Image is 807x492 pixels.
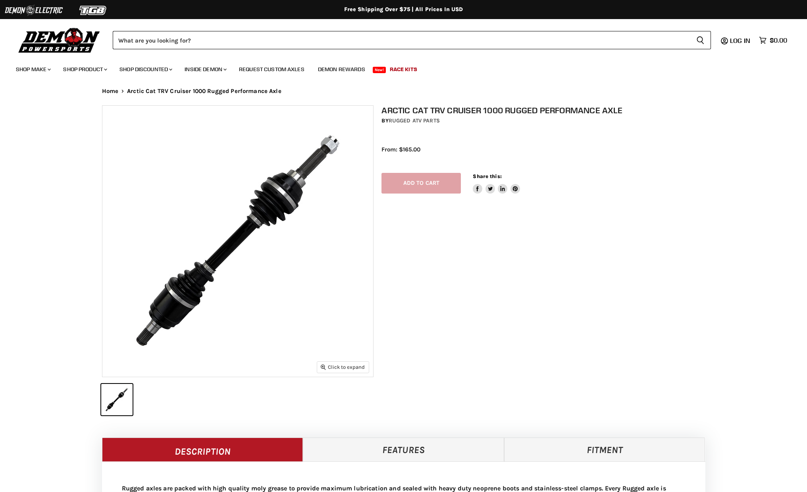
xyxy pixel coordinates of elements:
a: Log in [726,37,755,44]
ul: Main menu [10,58,785,77]
a: Rugged ATV Parts [389,117,440,124]
a: Race Kits [384,61,423,77]
form: Product [113,31,711,49]
h1: Arctic Cat TRV Cruiser 1000 Rugged Performance Axle [381,105,713,115]
button: Click to expand [317,362,369,372]
img: Demon Electric Logo 2 [4,3,64,18]
span: Arctic Cat TRV Cruiser 1000 Rugged Performance Axle [127,88,281,95]
a: Request Custom Axles [233,61,310,77]
input: Search [113,31,690,49]
button: Search [690,31,711,49]
a: Features [303,438,504,461]
a: Home [102,88,119,95]
span: Share this: [473,173,501,179]
a: Description [102,438,303,461]
span: Log in [730,37,750,45]
a: Fitment [504,438,705,461]
a: Shop Discounted [114,61,177,77]
div: Free Shipping Over $75 | All Prices In USD [86,6,721,13]
nav: Breadcrumbs [86,88,721,95]
img: TGB Logo 2 [64,3,123,18]
div: by [381,116,713,125]
span: $0.00 [770,37,787,44]
a: Inside Demon [179,61,231,77]
a: Shop Make [10,61,56,77]
span: From: $165.00 [381,146,420,153]
a: $0.00 [755,35,791,46]
aside: Share this: [473,173,520,194]
span: New! [373,67,386,73]
a: Shop Product [57,61,112,77]
a: Demon Rewards [312,61,371,77]
img: IMAGE [102,106,373,377]
span: Click to expand [321,364,365,370]
button: IMAGE thumbnail [101,384,133,415]
img: Demon Powersports [16,26,103,54]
